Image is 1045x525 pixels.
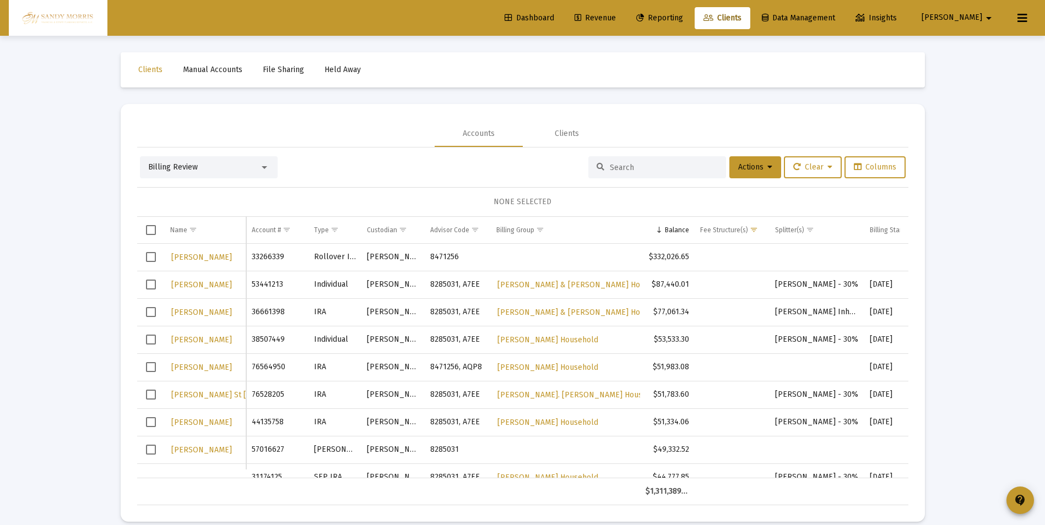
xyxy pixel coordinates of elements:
[146,196,900,207] div: NONE SELECTED
[908,7,1009,29] button: [PERSON_NAME]
[361,381,424,408] td: [PERSON_NAME]
[425,408,491,436] td: 8285031, A7EE
[129,59,171,81] a: Clients
[361,244,424,271] td: [PERSON_NAME]
[361,217,424,243] td: Column Custodian
[171,280,232,289] span: [PERSON_NAME]
[148,162,198,172] span: Billing Review
[246,408,308,436] td: 44135758
[555,128,579,139] div: Clients
[170,226,187,234] div: Name
[753,7,844,29] a: Data Management
[425,271,491,298] td: 8285031, A7EE
[308,436,362,463] td: [PERSON_NAME]
[496,359,599,375] a: [PERSON_NAME] Household
[246,353,308,381] td: 76564950
[640,244,694,271] td: $332,026.65
[770,463,864,491] td: [PERSON_NAME] - 30%
[695,7,750,29] a: Clients
[361,436,424,463] td: [PERSON_NAME]
[762,13,835,23] span: Data Management
[536,226,544,234] span: Show filter options for column 'Billing Group'
[399,226,407,234] span: Show filter options for column 'Custodian'
[491,217,640,243] td: Column Billing Group
[308,353,362,381] td: IRA
[308,298,362,326] td: IRA
[750,226,758,234] span: Show filter options for column 'Fee Structure(s)'
[770,408,864,436] td: [PERSON_NAME] - 30%
[695,217,770,243] td: Column Fee Structure(s)
[263,65,304,74] span: File Sharing
[775,226,804,234] div: Splitter(s)
[640,298,694,326] td: $77,061.34
[471,226,479,234] span: Show filter options for column 'Advisor Code'
[770,217,864,243] td: Column Splitter(s)
[252,226,281,234] div: Account #
[806,226,814,234] span: Show filter options for column 'Splitter(s)'
[171,253,232,262] span: [PERSON_NAME]
[314,226,329,234] div: Type
[170,442,233,458] button: [PERSON_NAME]
[496,226,534,234] div: Billing Group
[146,307,156,317] div: Select row
[770,271,864,298] td: [PERSON_NAME] - 30%
[308,271,362,298] td: Individual
[496,469,599,485] a: [PERSON_NAME] Household
[610,163,718,172] input: Search
[497,390,663,400] span: [PERSON_NAME]. [PERSON_NAME] Household
[308,463,362,491] td: SEP IRA
[361,271,424,298] td: [PERSON_NAME]
[425,463,491,491] td: 8285031, A7EE
[137,217,908,505] div: Data grid
[864,408,951,436] td: [DATE]
[665,226,689,234] div: Balance
[308,244,362,271] td: Rollover IRA
[361,298,424,326] td: [PERSON_NAME]
[170,359,233,375] button: [PERSON_NAME]
[496,387,664,403] a: [PERSON_NAME]. [PERSON_NAME] Household
[246,436,308,463] td: 57016627
[170,249,233,265] button: [PERSON_NAME]
[171,308,232,317] span: [PERSON_NAME]
[331,226,339,234] span: Show filter options for column 'Type'
[497,280,669,289] span: [PERSON_NAME] & [PERSON_NAME] Household
[856,13,897,23] span: Insights
[496,7,563,29] a: Dashboard
[703,13,741,23] span: Clients
[361,463,424,491] td: [PERSON_NAME]
[308,326,362,353] td: Individual
[170,277,233,293] button: [PERSON_NAME]
[308,381,362,408] td: IRA
[640,381,694,408] td: $51,783.60
[361,408,424,436] td: [PERSON_NAME]
[640,436,694,463] td: $49,332.52
[308,408,362,436] td: IRA
[174,59,251,81] a: Manual Accounts
[844,156,906,178] button: Columns
[425,217,491,243] td: Column Advisor Code
[640,463,694,491] td: $44,777.85
[770,381,864,408] td: [PERSON_NAME] - 30%
[361,353,424,381] td: [PERSON_NAME]
[425,381,491,408] td: 8285031, A7EE
[171,390,304,400] span: [PERSON_NAME] St [PERSON_NAME]
[146,417,156,427] div: Select row
[640,326,694,353] td: $53,533.30
[729,156,781,178] button: Actions
[146,335,156,344] div: Select row
[308,217,362,243] td: Column Type
[189,226,197,234] span: Show filter options for column 'Name'
[640,408,694,436] td: $51,334.06
[170,304,233,320] button: [PERSON_NAME]
[283,226,291,234] span: Show filter options for column 'Account #'
[497,418,598,427] span: [PERSON_NAME] Household
[170,332,233,348] button: [PERSON_NAME]
[640,217,694,243] td: Column Balance
[770,326,864,353] td: Matt McKeown - 30%
[496,277,670,293] a: [PERSON_NAME] & [PERSON_NAME] Household
[770,298,864,326] td: [PERSON_NAME] Inherited Accounts
[171,445,232,455] span: [PERSON_NAME]
[982,7,995,29] mat-icon: arrow_drop_down
[575,13,616,23] span: Revenue
[170,387,305,403] button: [PERSON_NAME] St [PERSON_NAME]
